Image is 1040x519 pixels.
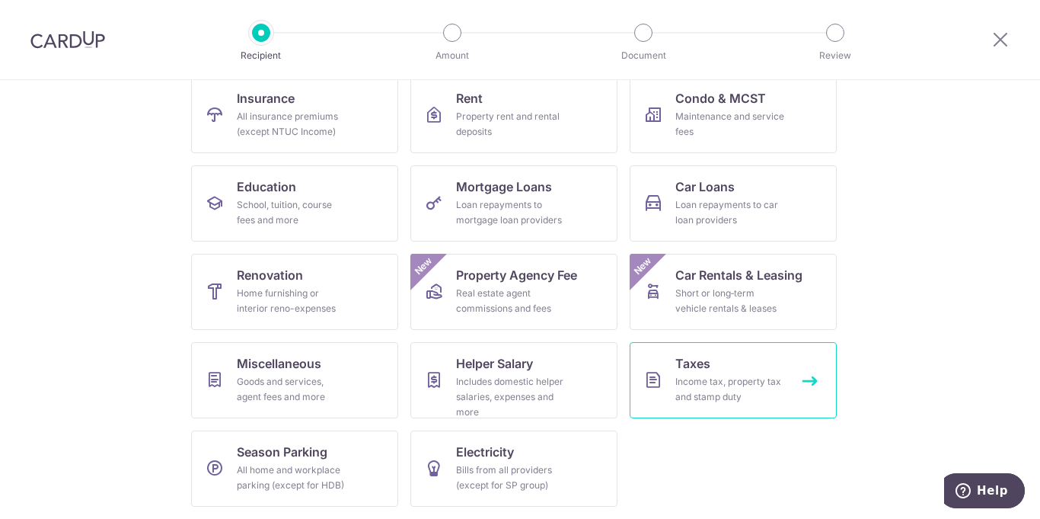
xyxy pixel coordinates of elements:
div: Income tax, property tax and stamp duty [675,374,785,405]
a: Helper SalaryIncludes domestic helper salaries, expenses and more [410,342,617,418]
div: Maintenance and service fees [675,109,785,139]
span: Helper Salary [456,354,533,373]
a: Season ParkingAll home and workplace parking (except for HDB) [191,431,398,507]
span: Help [33,11,64,24]
div: Loan repayments to mortgage loan providers [456,197,566,228]
a: RenovationHome furnishing or interior reno-expenses [191,254,398,330]
a: Car LoansLoan repayments to car loan providers [630,165,837,242]
span: New [411,254,436,279]
div: Goods and services, agent fees and more [237,374,346,405]
a: Property Agency FeeReal estate agent commissions and feesNew [410,254,617,330]
a: EducationSchool, tuition, course fees and more [191,165,398,242]
span: Car Loans [675,178,735,196]
a: Car Rentals & LeasingShort or long‑term vehicle rentals & leasesNew [630,254,837,330]
span: Insurance [237,89,295,107]
a: MiscellaneousGoods and services, agent fees and more [191,342,398,418]
span: Renovation [237,266,303,284]
div: Short or long‑term vehicle rentals & leases [675,286,785,316]
a: Mortgage LoansLoan repayments to mortgage loan providers [410,165,617,242]
img: CardUp [30,30,105,49]
span: Season Parking [237,443,327,461]
span: Car Rentals & Leasing [675,266,802,284]
p: Review [779,48,892,63]
span: Education [237,178,296,196]
a: TaxesIncome tax, property tax and stamp duty [630,342,837,418]
div: Home furnishing or interior reno-expenses [237,286,346,316]
span: Taxes [675,354,710,373]
span: Electricity [456,443,514,461]
div: All insurance premiums (except NTUC Income) [237,109,346,139]
span: Property Agency Fee [456,266,577,284]
span: Mortgage Loans [456,178,552,196]
p: Recipient [205,48,317,63]
p: Amount [396,48,509,63]
div: Bills from all providers (except for SP group) [456,463,566,493]
div: Includes domestic helper salaries, expenses and more [456,374,566,420]
p: Document [587,48,700,63]
span: New [630,254,656,279]
a: RentProperty rent and rental deposits [410,77,617,153]
iframe: Opens a widget where you can find more information [944,473,1025,511]
div: All home and workplace parking (except for HDB) [237,463,346,493]
a: ElectricityBills from all providers (except for SP group) [410,431,617,507]
span: Rent [456,89,483,107]
a: Condo & MCSTMaintenance and service fees [630,77,837,153]
div: Property rent and rental deposits [456,109,566,139]
div: School, tuition, course fees and more [237,197,346,228]
span: Miscellaneous [237,354,321,373]
span: Condo & MCST [675,89,766,107]
div: Real estate agent commissions and fees [456,286,566,316]
div: Loan repayments to car loan providers [675,197,785,228]
a: InsuranceAll insurance premiums (except NTUC Income) [191,77,398,153]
